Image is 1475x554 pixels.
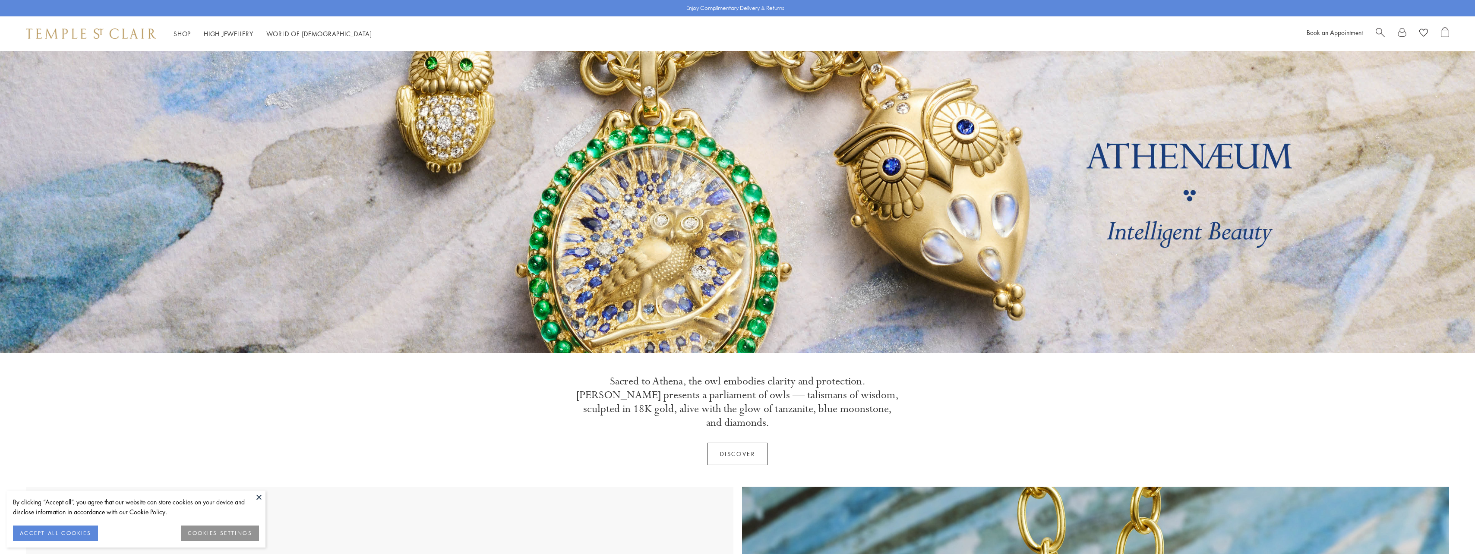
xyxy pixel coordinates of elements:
[1432,513,1466,545] iframe: Gorgias live chat messenger
[174,29,191,38] a: ShopShop
[707,443,768,465] a: Discover
[204,29,253,38] a: High JewelleryHigh Jewellery
[26,28,156,39] img: Temple St. Clair
[13,497,259,517] div: By clicking “Accept all”, you agree that our website can store cookies on your device and disclos...
[1419,27,1428,40] a: View Wishlist
[576,375,900,430] p: Sacred to Athena, the owl embodies clarity and protection. [PERSON_NAME] presents a parliament of...
[174,28,372,39] nav: Main navigation
[686,4,784,13] p: Enjoy Complimentary Delivery & Returns
[13,526,98,541] button: ACCEPT ALL COOKIES
[1307,28,1363,37] a: Book an Appointment
[181,526,259,541] button: COOKIES SETTINGS
[1376,27,1385,40] a: Search
[266,29,372,38] a: World of [DEMOGRAPHIC_DATA]World of [DEMOGRAPHIC_DATA]
[1441,27,1449,40] a: Open Shopping Bag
